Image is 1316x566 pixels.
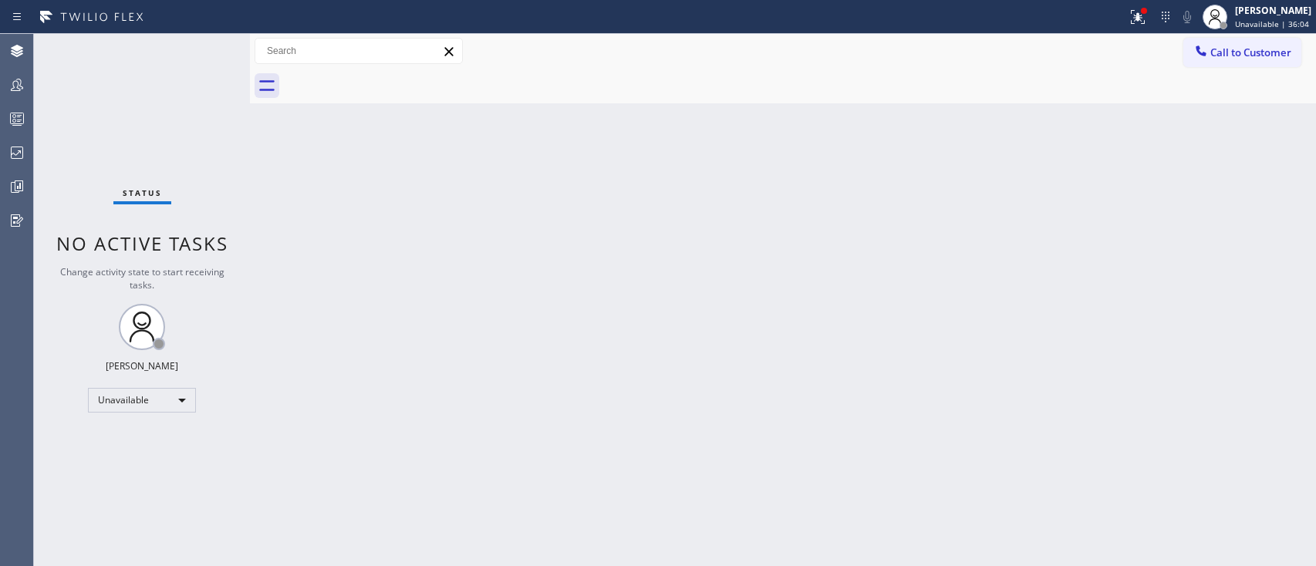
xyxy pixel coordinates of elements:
span: Change activity state to start receiving tasks. [60,265,224,291]
div: Unavailable [88,388,196,413]
input: Search [255,39,462,63]
button: Call to Customer [1183,38,1301,67]
button: Mute [1176,6,1198,28]
span: Call to Customer [1210,45,1291,59]
span: No active tasks [56,231,228,256]
div: [PERSON_NAME] [1235,4,1311,17]
span: Status [123,187,162,198]
span: Unavailable | 36:04 [1235,19,1309,29]
div: [PERSON_NAME] [106,359,178,372]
